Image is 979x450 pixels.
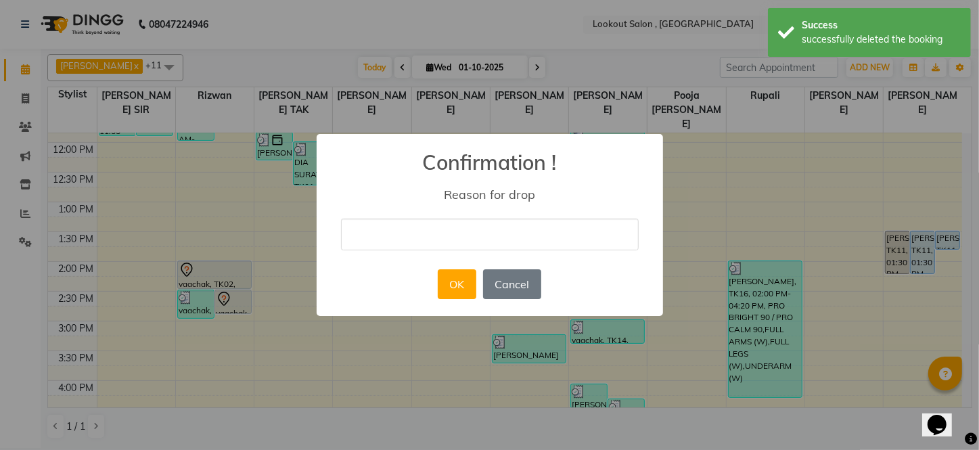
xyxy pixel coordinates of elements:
[802,18,961,32] div: Success
[317,134,663,175] h2: Confirmation !
[483,269,541,299] button: Cancel
[438,269,476,299] button: OK
[922,396,965,436] iframe: chat widget
[336,187,643,202] div: Reason for drop
[802,32,961,47] div: successfully deleted the booking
